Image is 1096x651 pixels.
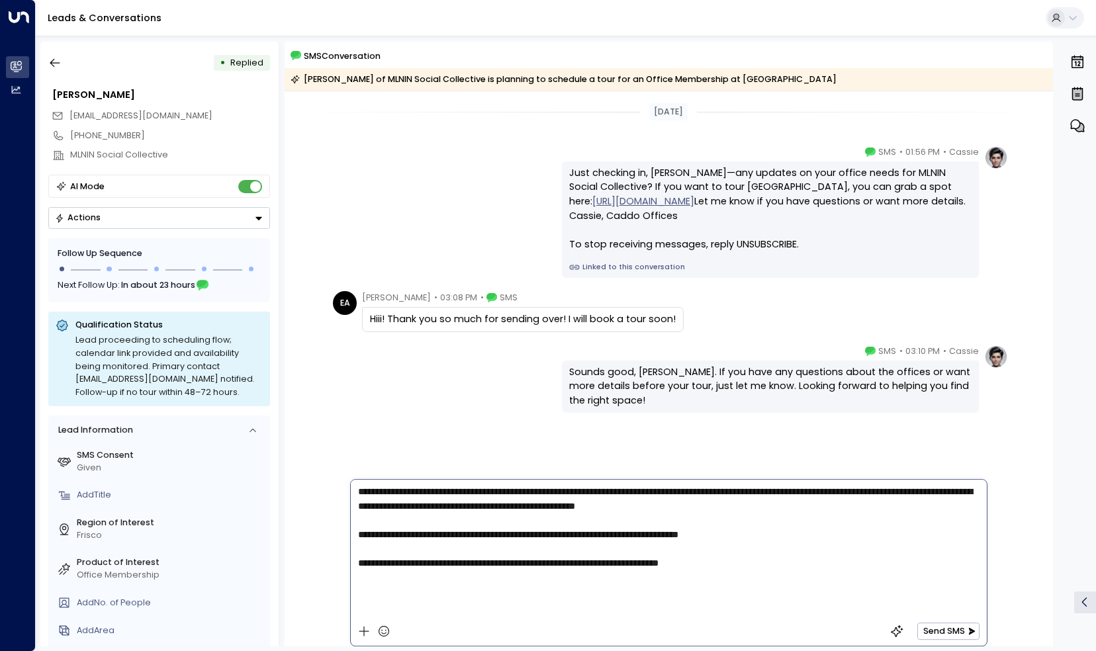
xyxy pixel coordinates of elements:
span: • [943,146,946,159]
span: 01:56 PM [905,146,940,159]
span: [PERSON_NAME] [362,291,431,304]
span: SMS Conversation [304,49,381,63]
div: Just checking in, [PERSON_NAME]—any updates on your office needs for MLNIN Social Collective? If ... [569,166,972,252]
span: [EMAIL_ADDRESS][DOMAIN_NAME] [69,110,212,121]
span: • [434,291,437,304]
span: • [899,345,903,358]
div: EA [333,291,357,315]
span: Cassie [949,146,979,159]
span: • [899,146,903,159]
div: Sounds good, [PERSON_NAME]. If you have any questions about the offices or want more details befo... [569,365,972,408]
span: SMS [878,345,896,358]
span: Replied [230,57,263,68]
div: Button group with a nested menu [48,207,270,229]
div: Office Membership [77,569,265,582]
div: Follow Up Sequence [58,248,261,261]
div: AddNo. of People [77,597,265,609]
div: Given [77,462,265,474]
div: [PHONE_NUMBER] [70,130,270,142]
label: SMS Consent [77,449,265,462]
div: Lead proceeding to scheduling flow; calendar link provided and availability being monitored. Prim... [75,333,263,399]
div: [PERSON_NAME] of MLNIN Social Collective is planning to schedule a tour for an Office Membership ... [291,73,837,86]
a: Linked to this conversation [569,262,972,273]
div: AddTitle [77,489,265,501]
div: Actions [55,212,101,223]
p: Qualification Status [75,319,263,331]
button: Send SMS [917,623,979,639]
span: • [480,291,484,304]
label: Region of Interest [77,517,265,529]
div: Hiii! Thank you so much for sending over! I will book a tour soon! [370,312,676,327]
div: MLNIN Social Collective [70,149,270,161]
img: profile-logo.png [984,345,1008,369]
div: [DATE] [649,103,688,120]
span: • [943,345,946,358]
button: Actions [48,207,270,229]
div: Next Follow Up: [58,278,261,292]
span: hello@mlninsocial.co [69,110,212,122]
span: 03:08 PM [440,291,477,304]
div: Frisco [77,529,265,542]
span: SMS [500,291,518,304]
div: Lead Information [54,424,132,437]
div: [PERSON_NAME] [52,88,270,103]
span: 03:10 PM [905,345,940,358]
label: Product of Interest [77,556,265,569]
img: profile-logo.png [984,146,1008,169]
div: AI Mode [70,180,105,193]
div: • [220,52,226,73]
div: AddArea [77,625,265,637]
span: In about 23 hours [122,278,196,292]
span: SMS [878,146,896,159]
a: [URL][DOMAIN_NAME] [592,195,694,209]
span: Cassie [949,345,979,358]
a: Leads & Conversations [48,11,161,24]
